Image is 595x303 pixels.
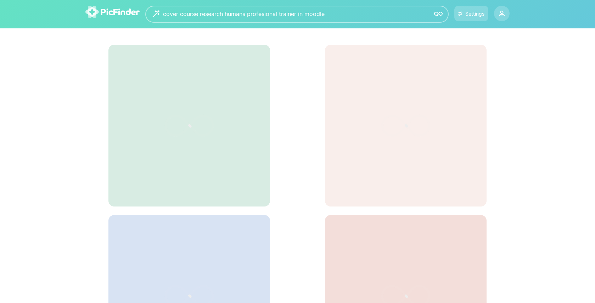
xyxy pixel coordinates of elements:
[434,10,443,18] img: icon-search.svg
[85,6,140,18] img: logo-picfinder-white-transparent.svg
[454,6,488,21] button: Settings
[465,11,484,17] div: Settings
[458,11,463,17] img: icon-settings.svg
[152,10,159,17] img: wizard.svg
